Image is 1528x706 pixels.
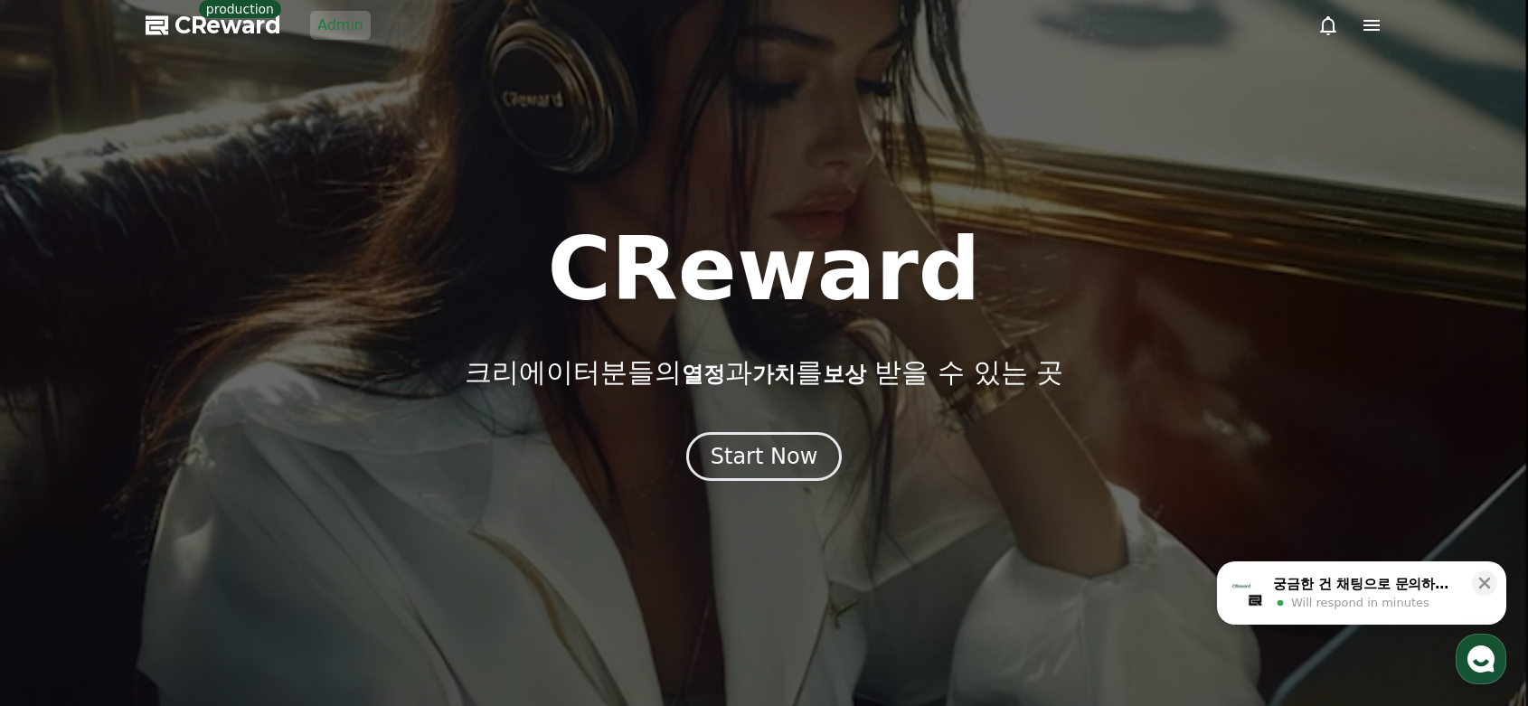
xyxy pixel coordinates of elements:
div: Start Now [711,442,818,471]
a: Admin [310,11,371,40]
a: CReward [146,11,281,40]
span: 열정 [682,362,725,387]
a: Start Now [686,450,843,467]
span: 가치 [752,362,796,387]
button: Start Now [686,432,843,481]
p: 크리에이터분들의 과 를 받을 수 있는 곳 [465,356,1063,389]
span: CReward [174,11,281,40]
span: 보상 [823,362,866,387]
h1: CReward [547,226,980,313]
